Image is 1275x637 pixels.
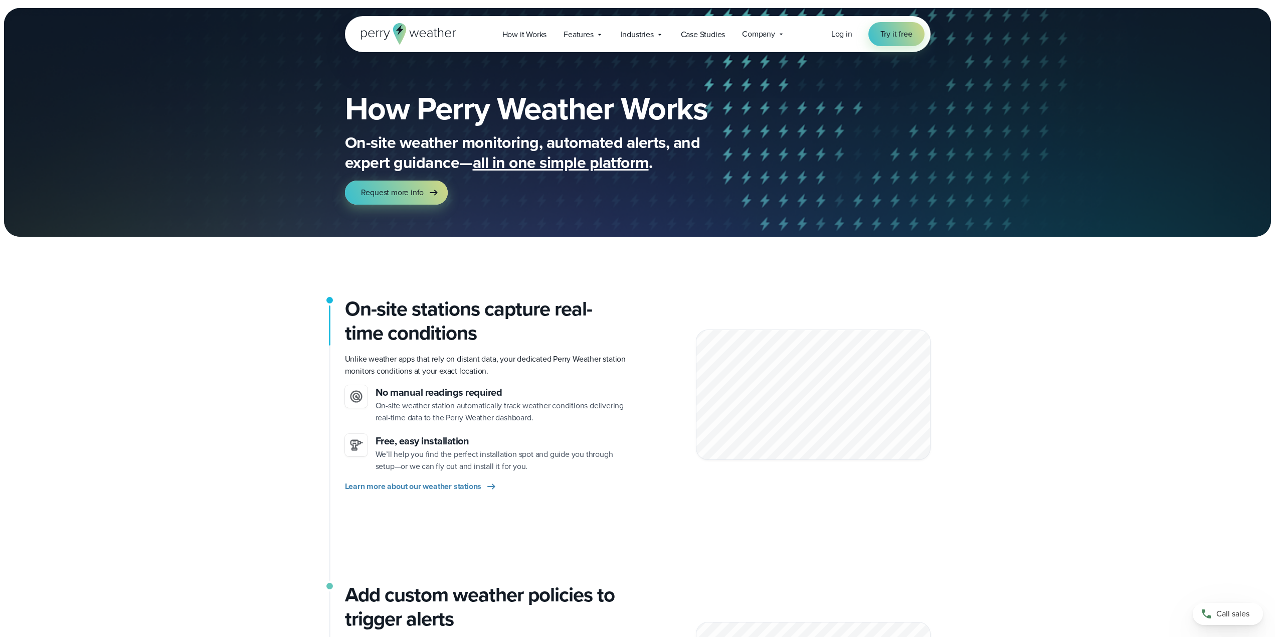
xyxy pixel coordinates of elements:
[345,132,746,173] p: On-site weather monitoring, automated alerts, and expert guidance— .
[473,150,649,175] span: all in one simple platform
[345,353,630,377] p: Unlike weather apps that rely on distant data, your dedicated Perry Weather station monitors cond...
[345,481,482,493] span: Learn more about our weather stations
[345,481,498,493] a: Learn more about our weather stations
[868,22,925,46] a: Try it free
[880,28,913,40] span: Try it free
[621,29,654,41] span: Industries
[1193,603,1263,625] a: Call sales
[345,181,448,205] a: Request more info
[376,448,630,472] p: We’ll help you find the perfect installation spot and guide you through setup—or we can fly out a...
[361,187,424,199] span: Request more info
[376,400,630,424] p: On-site weather station automatically track weather conditions delivering real-time data to the P...
[376,434,630,448] h3: Free, easy installation
[345,92,780,124] h1: How Perry Weather Works
[376,385,630,400] h3: No manual readings required
[672,24,734,45] a: Case Studies
[1216,608,1249,620] span: Call sales
[742,28,775,40] span: Company
[345,583,630,631] h3: Add custom weather policies to trigger alerts
[564,29,593,41] span: Features
[831,28,852,40] a: Log in
[494,24,556,45] a: How it Works
[345,297,630,345] h2: On-site stations capture real-time conditions
[502,29,547,41] span: How it Works
[681,29,725,41] span: Case Studies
